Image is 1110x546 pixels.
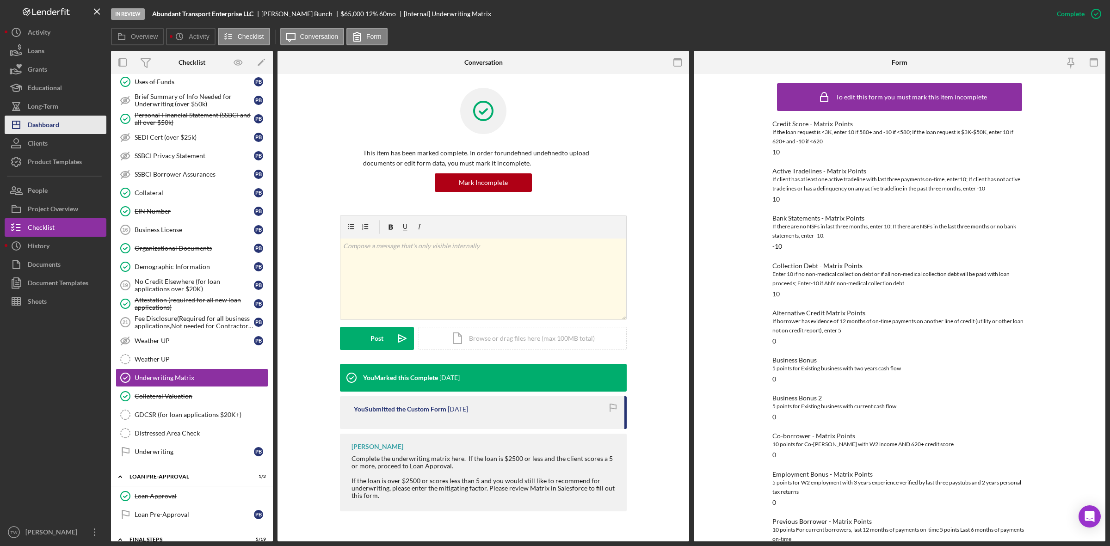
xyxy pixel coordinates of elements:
[122,282,128,288] tspan: 19
[129,474,243,479] div: LOAN PRE-APPROVAL
[772,375,776,383] div: 0
[28,79,62,99] div: Educational
[238,33,264,40] label: Checklist
[254,225,263,234] div: P B
[135,111,254,126] div: Personal Financial Statement (SSBCI and all over $50k)
[28,153,82,173] div: Product Templates
[111,28,164,45] button: Overview
[366,33,382,40] label: Form
[28,23,50,44] div: Activity
[772,518,1027,525] div: Previous Borrower - Matrix Points
[135,78,254,86] div: Uses of Funds
[23,523,83,544] div: [PERSON_NAME]
[135,411,268,418] div: GDCSR (for loan applications $20K+)
[772,364,1027,373] div: 5 points for Existing business with two years cash flow
[116,73,268,91] a: Uses of FundsPB
[772,290,780,298] div: 10
[249,537,266,542] div: 5 / 19
[116,258,268,276] a: Demographic InformationPB
[116,110,268,128] a: Personal Financial Statement (SSBCI and all over $50k)PB
[351,443,403,450] div: [PERSON_NAME]
[439,374,460,381] time: 2025-08-25 16:54
[5,134,106,153] button: Clients
[28,60,47,81] div: Grants
[5,292,106,311] button: Sheets
[5,60,106,79] button: Grants
[179,59,205,66] div: Checklist
[116,368,268,387] a: Underwriting Matrix
[435,173,532,192] button: Mark Incomplete
[300,33,339,40] label: Conversation
[135,152,254,160] div: SSBCI Privacy Statement
[116,184,268,202] a: CollateralPB
[116,405,268,424] a: GDCSR (for loan applications $20K+)
[254,114,263,123] div: P B
[892,59,907,66] div: Form
[365,10,378,18] div: 12 %
[5,274,106,292] a: Document Templates
[5,153,106,171] button: Product Templates
[772,196,780,203] div: 10
[772,270,1027,288] div: Enter 10 if no non-medical collection debt or if all non-medical collection debt will be paid wit...
[254,510,263,519] div: P B
[772,128,1027,146] div: If the loan request is <3K, enter 10 if 580+ and -10 if <580; If the loan request is $3K-$50K, en...
[772,402,1027,411] div: 5 points for Existing business with current cash flow
[5,181,106,200] button: People
[135,315,254,330] div: Fee Disclosure(Required for all business applications,Not needed for Contractor loans)
[5,23,106,42] a: Activity
[135,337,254,344] div: Weather UP
[135,263,254,270] div: Demographic Information
[135,393,268,400] div: Collateral Valuation
[351,477,617,499] div: If the loan is over $2500 or scores less than 5 and you would still like to recommend for underwr...
[135,296,254,311] div: Attestation (required for all new loan applications)
[404,10,491,18] div: [Internal] Underwriting Matrix
[116,505,268,524] a: Loan Pre-ApprovalPB
[772,215,1027,222] div: Bank Statements - Matrix Points
[772,167,1027,175] div: Active Tradelines - Matrix Points
[28,42,44,62] div: Loans
[772,337,776,345] div: 0
[5,255,106,274] button: Documents
[28,237,49,258] div: History
[28,134,48,155] div: Clients
[135,492,268,500] div: Loan Approval
[354,405,446,413] div: You Submitted the Custom Form
[122,227,128,233] tspan: 16
[28,255,61,276] div: Documents
[5,218,106,237] button: Checklist
[464,59,503,66] div: Conversation
[772,175,1027,193] div: If client has at least one active tradeline with last three payments on-time, enter10; If client ...
[5,200,106,218] button: Project Overview
[116,294,268,313] a: Attestation (required for all new loan applications)PB
[28,116,59,136] div: Dashboard
[448,405,468,413] time: 2025-08-25 16:54
[116,331,268,350] a: Weather UPPB
[135,171,254,178] div: SSBCI Borrower Assurances
[135,189,254,196] div: Collateral
[116,128,268,147] a: SEDI Cert (over $25k)PB
[254,170,263,179] div: P B
[772,317,1027,335] div: If borrower has evidence of 12 months of on-time payments on another line of credit (utility or o...
[772,262,1027,270] div: Collection Debt - Matrix Points
[135,429,268,437] div: Distressed Area Check
[131,33,158,40] label: Overview
[135,93,254,108] div: Brief Summary of Info Needed for Underwriting (over $50k)
[5,79,106,97] a: Educational
[254,318,263,327] div: P B
[5,116,106,134] a: Dashboard
[5,42,106,60] button: Loans
[129,537,243,542] div: FINAL STEPS
[116,424,268,442] a: Distressed Area Check
[379,10,396,18] div: 60 mo
[772,120,1027,128] div: Credit Score - Matrix Points
[135,278,254,293] div: No Credit Elsewhere (for loan applications over $20K)
[772,394,1027,402] div: Business Bonus 2
[116,239,268,258] a: Organizational DocumentsPB
[135,356,268,363] div: Weather UP
[254,447,263,456] div: P B
[772,440,1027,449] div: 10 points for Co-[PERSON_NAME] with W2 income AND 620+ credit score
